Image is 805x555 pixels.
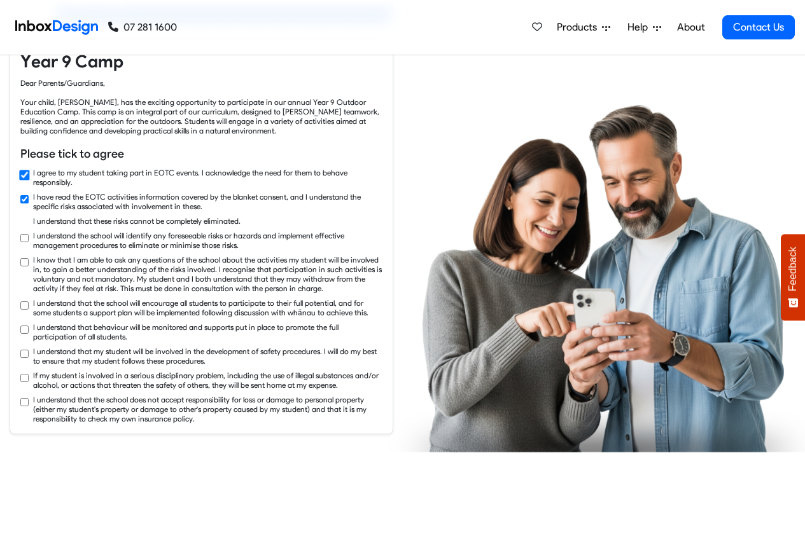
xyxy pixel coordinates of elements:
label: I understand that these risks cannot be completely eliminated. [33,216,241,226]
a: 07 281 1600 [108,20,177,35]
span: Feedback [787,247,799,291]
button: Feedback - Show survey [781,234,805,320]
a: Help [622,15,666,40]
span: Products [557,20,602,35]
label: I understand that the school does not accept responsibility for loss or damage to personal proper... [33,395,382,423]
label: I understand that the school will encourage all students to participate to their full potential, ... [33,298,382,317]
h4: Year 9 Camp [20,50,382,73]
a: About [673,15,708,40]
label: I understand the school will identify any foreseeable risks or hazards and implement effective ma... [33,231,382,250]
label: I agree to my student taking part in EOTC events. I acknowledge the need for them to behave respo... [33,168,382,187]
label: I understand that behaviour will be monitored and supports put in place to promote the full parti... [33,322,382,341]
label: If my student is involved in a serious disciplinary problem, including the use of illegal substan... [33,371,382,390]
label: I have read the EOTC activities information covered by the blanket consent, and I understand the ... [33,192,382,211]
span: Help [627,20,653,35]
a: Contact Us [722,15,795,39]
label: I understand that my student will be involved in the development of safety procedures. I will do ... [33,346,382,366]
h6: Please tick to agree [20,146,382,162]
div: Dear Parents/Guardians, Your child, [PERSON_NAME], has the exciting opportunity to participate in... [20,78,382,135]
a: Products [552,15,615,40]
label: I know that I am able to ask any questions of the school about the activities my student will be ... [33,255,382,293]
